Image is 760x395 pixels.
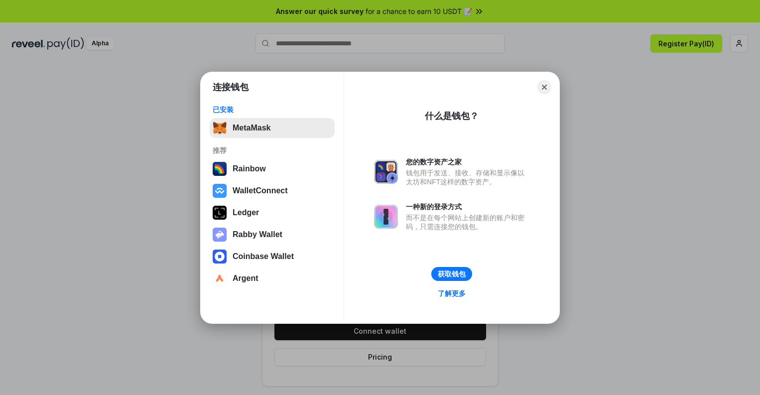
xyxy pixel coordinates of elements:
div: 什么是钱包？ [425,110,479,122]
img: svg+xml,%3Csvg%20width%3D%22120%22%20height%3D%22120%22%20viewBox%3D%220%200%20120%20120%22%20fil... [213,162,227,176]
img: svg+xml,%3Csvg%20width%3D%2228%22%20height%3D%2228%22%20viewBox%3D%220%200%2028%2028%22%20fill%3D... [213,271,227,285]
img: svg+xml,%3Csvg%20width%3D%2228%22%20height%3D%2228%22%20viewBox%3D%220%200%2028%2028%22%20fill%3D... [213,250,227,263]
button: Rabby Wallet [210,225,335,245]
div: MetaMask [233,124,270,132]
a: 了解更多 [432,287,472,300]
img: svg+xml,%3Csvg%20xmlns%3D%22http%3A%2F%2Fwww.w3.org%2F2000%2Fsvg%22%20fill%3D%22none%22%20viewBox... [374,160,398,184]
div: 钱包用于发送、接收、存储和显示像以太坊和NFT这样的数字资产。 [406,168,529,186]
div: Rabby Wallet [233,230,282,239]
img: svg+xml,%3Csvg%20width%3D%2228%22%20height%3D%2228%22%20viewBox%3D%220%200%2028%2028%22%20fill%3D... [213,184,227,198]
img: svg+xml,%3Csvg%20xmlns%3D%22http%3A%2F%2Fwww.w3.org%2F2000%2Fsvg%22%20width%3D%2228%22%20height%3... [213,206,227,220]
div: WalletConnect [233,186,288,195]
img: svg+xml,%3Csvg%20xmlns%3D%22http%3A%2F%2Fwww.w3.org%2F2000%2Fsvg%22%20fill%3D%22none%22%20viewBox... [213,228,227,242]
div: 推荐 [213,146,332,155]
button: Close [537,80,551,94]
div: Coinbase Wallet [233,252,294,261]
div: Argent [233,274,258,283]
div: 已安装 [213,105,332,114]
button: 获取钱包 [431,267,472,281]
img: svg+xml,%3Csvg%20xmlns%3D%22http%3A%2F%2Fwww.w3.org%2F2000%2Fsvg%22%20fill%3D%22none%22%20viewBox... [374,205,398,229]
button: Ledger [210,203,335,223]
button: WalletConnect [210,181,335,201]
div: 而不是在每个网站上创建新的账户和密码，只需连接您的钱包。 [406,213,529,231]
div: 您的数字资产之家 [406,157,529,166]
button: Coinbase Wallet [210,247,335,266]
div: Rainbow [233,164,266,173]
button: MetaMask [210,118,335,138]
img: svg+xml,%3Csvg%20fill%3D%22none%22%20height%3D%2233%22%20viewBox%3D%220%200%2035%2033%22%20width%... [213,121,227,135]
div: 一种新的登录方式 [406,202,529,211]
h1: 连接钱包 [213,81,249,93]
button: Argent [210,268,335,288]
div: Ledger [233,208,259,217]
div: 获取钱包 [438,269,466,278]
button: Rainbow [210,159,335,179]
div: 了解更多 [438,289,466,298]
